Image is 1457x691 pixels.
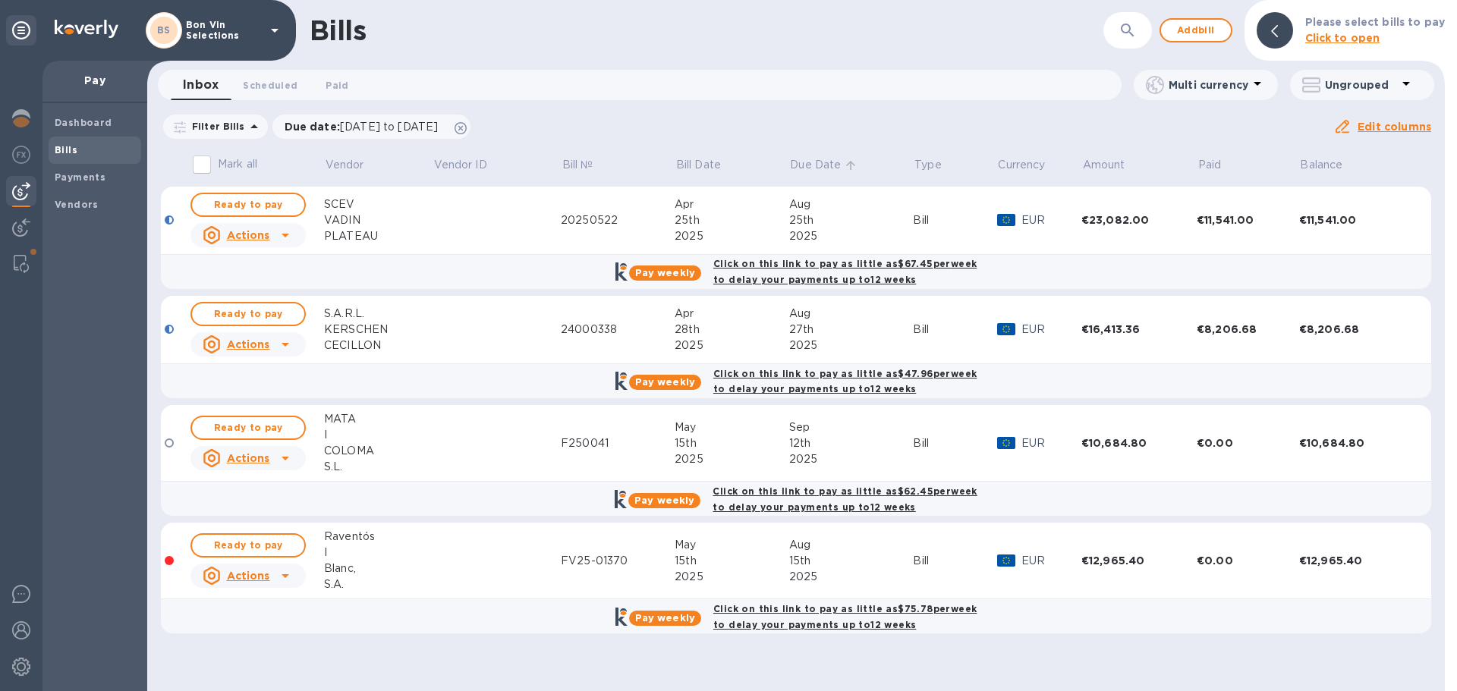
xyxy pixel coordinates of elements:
b: Pay weekly [635,267,695,278]
div: I [324,545,433,561]
div: 15th [675,553,788,569]
div: Aug [789,537,914,553]
div: Due date:[DATE] to [DATE] [272,115,471,139]
p: EUR [1021,435,1081,451]
u: Actions [227,338,270,350]
p: EUR [1021,322,1081,338]
div: SCEV [324,196,433,212]
p: EUR [1021,553,1081,569]
span: Add bill [1173,21,1219,39]
div: 25th [675,212,788,228]
span: Inbox [183,74,219,96]
p: Paid [1198,157,1222,173]
button: Addbill [1160,18,1232,42]
button: Ready to pay [190,302,306,326]
button: Ready to pay [190,193,306,217]
div: 2025 [675,228,788,244]
div: €8,206.68 [1299,322,1411,337]
div: 2025 [789,338,914,353]
div: Blanc, [324,561,433,576]
div: Aug [789,196,914,212]
p: Filter Bills [186,120,245,133]
div: Bill [913,322,996,338]
div: PLATEAU [324,228,433,244]
div: 2025 [675,569,788,585]
p: Currency [998,157,1045,173]
div: May [675,537,788,553]
div: Aug [789,306,914,322]
span: Ready to pay [204,305,292,323]
span: Bill Date [676,157,741,173]
b: Click to open [1305,32,1380,44]
span: Vendor [326,157,384,173]
div: S.A. [324,576,433,592]
div: 15th [789,553,914,569]
b: Click on this link to pay as little as $67.45 per week to delay your payments up to 12 weeks [713,258,977,285]
u: Actions [227,452,270,464]
p: Due Date [790,157,841,173]
span: Scheduled [243,77,297,93]
u: Edit columns [1358,121,1431,133]
div: 2025 [789,569,914,585]
span: [DATE] to [DATE] [340,121,438,133]
div: €23,082.00 [1081,212,1197,228]
div: €10,684.80 [1299,435,1411,451]
p: Due date : [285,119,446,134]
div: €10,684.80 [1081,435,1197,451]
p: Balance [1300,157,1342,173]
div: S.A.R.L. [324,306,433,322]
b: BS [157,24,171,36]
div: Bill [913,212,996,228]
p: Bon Vin Selections [186,20,262,41]
span: Ready to pay [204,196,292,214]
div: 20250522 [561,212,675,228]
div: €16,413.36 [1081,322,1197,337]
div: 27th [789,322,914,338]
div: Bill [913,553,996,569]
div: 2025 [675,451,788,467]
div: €12,965.40 [1299,553,1411,568]
div: 15th [675,435,788,451]
u: Actions [227,570,270,582]
div: 25th [789,212,914,228]
p: Vendor [326,157,364,173]
img: Logo [55,20,118,38]
div: Apr [675,196,788,212]
p: Vendor ID [434,157,487,173]
div: €0.00 [1197,435,1299,451]
div: €11,541.00 [1299,212,1411,228]
div: €12,965.40 [1081,553,1197,568]
div: Apr [675,306,788,322]
div: 12th [789,435,914,451]
span: Paid [326,77,348,93]
img: Foreign exchange [12,146,30,164]
div: 24000338 [561,322,675,338]
p: Bill № [562,157,593,173]
div: 28th [675,322,788,338]
p: Ungrouped [1325,77,1397,93]
b: Click on this link to pay as little as $47.96 per week to delay your payments up to 12 weeks [713,368,977,395]
button: Ready to pay [190,416,306,440]
div: 2025 [789,451,914,467]
b: Pay weekly [635,612,695,623]
div: VADIN [324,212,433,228]
span: Amount [1083,157,1145,173]
u: Actions [227,229,270,241]
button: Ready to pay [190,533,306,558]
span: Ready to pay [204,536,292,554]
div: FV25-01370 [561,553,675,569]
span: Due Date [790,157,861,173]
div: MATA [324,411,433,427]
div: CECILLON [324,338,433,353]
div: COLOMA [324,443,433,459]
b: Dashboard [55,117,112,128]
span: Paid [1198,157,1241,173]
h1: Bills [310,14,366,46]
p: Type [914,157,942,173]
div: Unpin categories [6,15,36,46]
p: Mark all [218,156,257,172]
b: Payments [55,171,105,183]
b: Please select bills to pay [1305,16,1445,28]
p: Bill Date [676,157,721,173]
